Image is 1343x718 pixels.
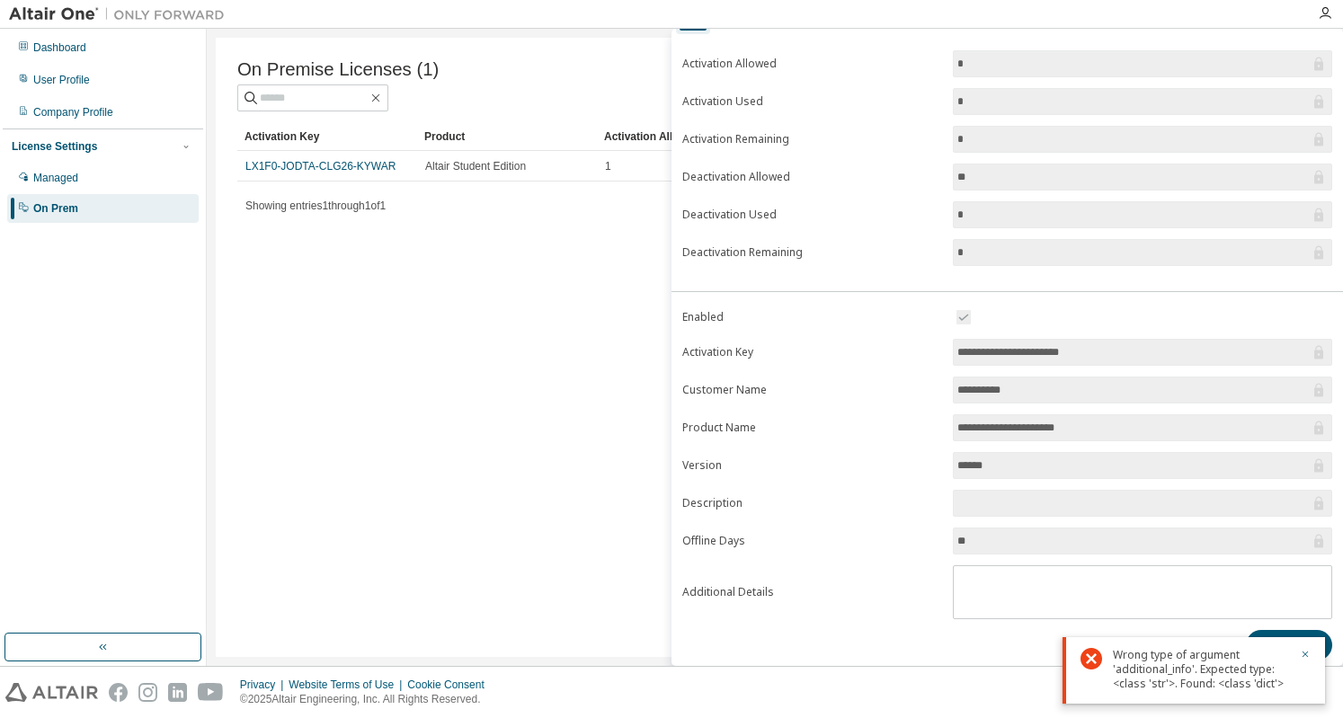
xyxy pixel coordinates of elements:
[33,40,86,55] div: Dashboard
[5,683,98,702] img: altair_logo.svg
[682,421,942,435] label: Product Name
[605,159,611,173] span: 1
[1246,630,1332,660] button: Update
[245,160,396,173] a: LX1F0-JODTA-CLG26-KYWAR
[682,345,942,359] label: Activation Key
[604,122,769,151] div: Activation Allowed
[168,683,187,702] img: linkedin.svg
[33,201,78,216] div: On Prem
[12,139,97,154] div: License Settings
[289,678,407,692] div: Website Terms of Use
[424,122,590,151] div: Product
[33,105,113,120] div: Company Profile
[682,57,942,71] label: Activation Allowed
[682,458,942,473] label: Version
[682,208,942,222] label: Deactivation Used
[240,692,495,707] p: © 2025 Altair Engineering, Inc. All Rights Reserved.
[682,132,942,146] label: Activation Remaining
[198,683,224,702] img: youtube.svg
[682,534,942,548] label: Offline Days
[33,171,78,185] div: Managed
[682,383,942,397] label: Customer Name
[682,496,942,510] label: Description
[138,683,157,702] img: instagram.svg
[682,170,942,184] label: Deactivation Allowed
[9,5,234,23] img: Altair One
[682,585,942,599] label: Additional Details
[682,94,942,109] label: Activation Used
[1113,648,1289,691] div: Wrong type of argument 'additional_info'. Expected type: <class 'str'>. Found: <class 'dict'>
[237,59,439,80] span: On Premise Licenses (1)
[245,199,386,212] span: Showing entries 1 through 1 of 1
[682,310,942,324] label: Enabled
[407,678,494,692] div: Cookie Consent
[240,678,289,692] div: Privacy
[109,683,128,702] img: facebook.svg
[245,122,410,151] div: Activation Key
[33,73,90,87] div: User Profile
[682,245,942,260] label: Deactivation Remaining
[425,159,526,173] span: Altair Student Edition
